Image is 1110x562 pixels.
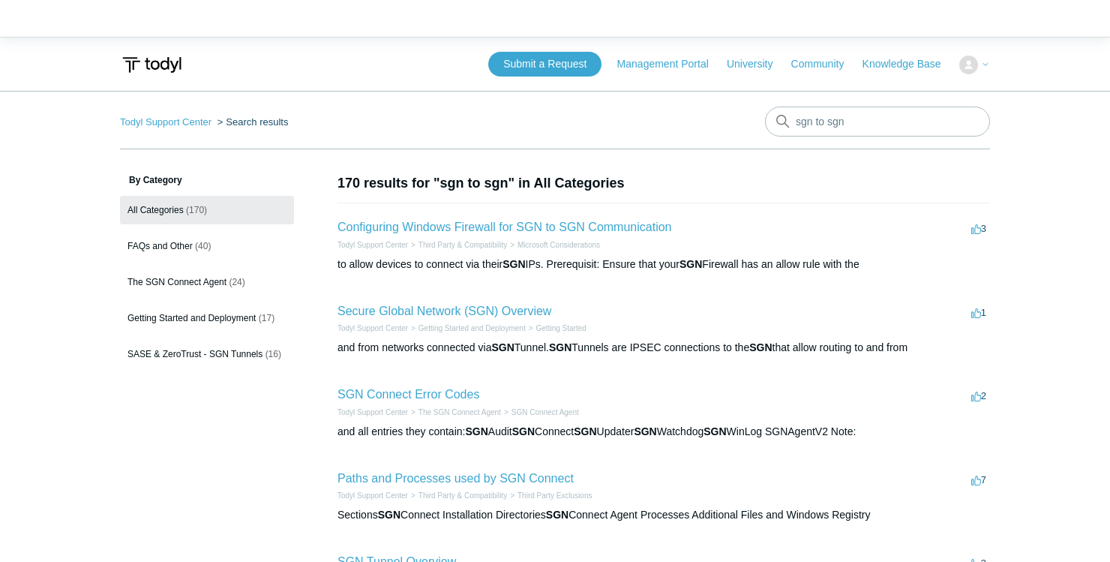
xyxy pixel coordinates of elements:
em: SGN [512,425,535,437]
span: The SGN Connect Agent [127,277,226,287]
em: SGN [502,258,525,270]
span: 2 [971,390,986,401]
span: 7 [971,474,986,485]
a: Getting Started and Deployment (17) [120,304,294,332]
em: SGN [465,425,487,437]
a: Paths and Processes used by SGN Connect [337,472,574,485]
a: Todyl Support Center [337,241,408,249]
a: Submit a Request [488,52,601,77]
li: The SGN Connect Agent [408,407,501,418]
a: Todyl Support Center [337,408,408,416]
a: Configuring Windows Firewall for SGN to SGN Communication [337,221,671,233]
span: 1 [971,307,986,318]
em: SGN [491,341,514,353]
a: Secure Global Network (SGN) Overview [337,305,551,317]
a: All Categories (170) [120,196,294,224]
h3: By Category [120,173,294,187]
a: Third Party & Compatibility [418,241,507,249]
li: Todyl Support Center [337,239,408,251]
em: SGN [546,509,568,521]
a: SASE & ZeroTrust - SGN Tunnels (16) [120,340,294,368]
a: SGN Connect Error Codes [337,388,479,401]
a: SGN Connect Agent [511,408,579,416]
a: Getting Started [536,324,586,332]
a: Knowledge Base [862,56,956,72]
a: Community [791,56,859,72]
h1: 170 results for "sgn to sgn" in All Categories [337,173,990,194]
span: (17) [259,313,274,323]
a: Todyl Support Center [337,491,408,500]
span: (170) [186,205,207,215]
input: Search [765,107,990,137]
em: SGN [378,509,400,521]
div: and all entries they contain: Audit Connect Updater Watchdog WinLog SGNAgentV2 Note: [337,424,990,440]
li: Getting Started and Deployment [408,323,526,334]
a: Todyl Support Center [337,324,408,332]
li: Todyl Support Center [337,407,408,418]
span: All Categories [127,205,184,215]
span: (24) [229,277,244,287]
span: FAQs and Other [127,241,193,251]
em: SGN [749,341,772,353]
span: Getting Started and Deployment [127,313,256,323]
li: Microsoft Considerations [507,239,600,251]
li: Third Party Exclusions [507,490,592,501]
span: SASE & ZeroTrust - SGN Tunnels [127,349,262,359]
em: SGN [574,425,596,437]
a: Management Portal [617,56,724,72]
a: Third Party & Compatibility [418,491,507,500]
a: Microsoft Considerations [517,241,600,249]
a: Third Party Exclusions [517,491,592,500]
a: The SGN Connect Agent [418,408,501,416]
em: SGN [703,425,726,437]
li: Search results [214,116,289,128]
em: SGN [634,425,656,437]
div: and from networks connected via Tunnel. Tunnels are IPSEC connections to the that allow routing t... [337,340,990,356]
li: Third Party & Compatibility [408,490,507,501]
li: SGN Connect Agent [501,407,579,418]
em: SGN [679,258,702,270]
li: Todyl Support Center [337,323,408,334]
li: Todyl Support Center [337,490,408,501]
a: Todyl Support Center [120,116,211,128]
span: (40) [195,241,211,251]
div: to allow devices to connect via their IPs. Prerequisit: Ensure that your Firewall has an allow ru... [337,257,990,272]
a: Getting Started and Deployment [418,324,526,332]
span: (16) [265,349,281,359]
a: University [727,56,787,72]
a: FAQs and Other (40) [120,232,294,260]
li: Todyl Support Center [120,116,214,128]
li: Getting Started [526,323,586,334]
div: Sections Connect Installation Directories Connect Agent Processes Additional Files and Windows Re... [337,507,990,523]
span: 3 [971,223,986,234]
li: Third Party & Compatibility [408,239,507,251]
img: Todyl Support Center Help Center home page [120,51,184,79]
em: SGN [549,341,571,353]
a: The SGN Connect Agent (24) [120,268,294,296]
